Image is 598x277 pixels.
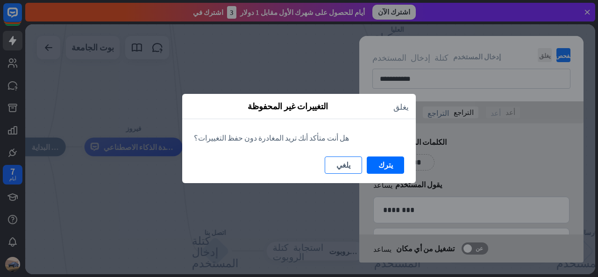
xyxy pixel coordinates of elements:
font: يلغي [336,160,350,170]
font: التغييرات غير المحفوظة [248,101,328,112]
font: يترك [378,160,393,170]
button: يلغي [325,156,362,174]
font: هل أنت متأكد أنك تريد المغادرة دون حفظ التغييرات؟ [194,133,349,142]
font: يغلق [393,102,409,110]
button: افتح أداة الدردشة المباشرة [7,4,36,32]
button: يترك [367,156,404,174]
